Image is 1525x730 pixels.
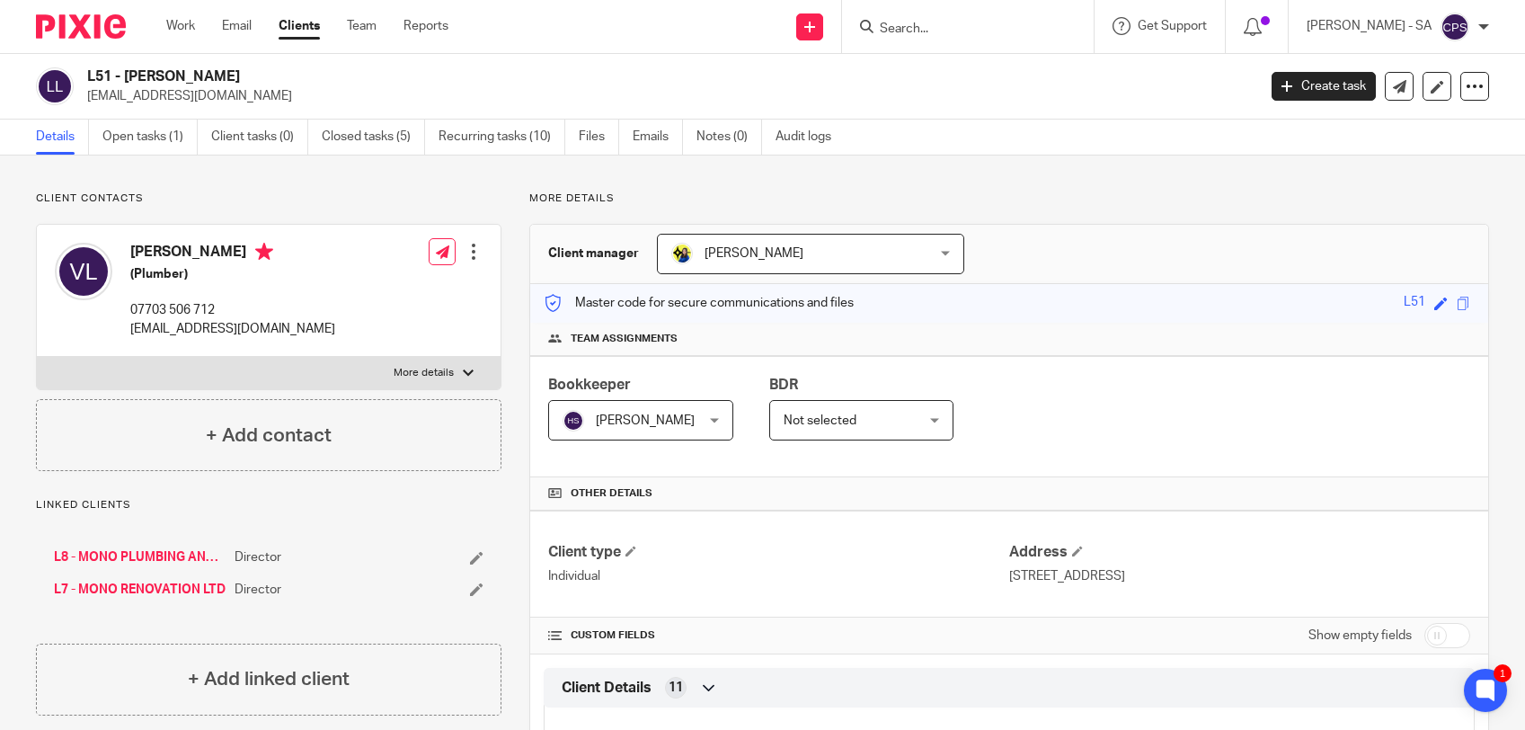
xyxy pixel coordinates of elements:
[87,87,1245,105] p: [EMAIL_ADDRESS][DOMAIN_NAME]
[130,301,335,319] p: 07703 506 712
[235,548,281,566] span: Director
[255,243,273,261] i: Primary
[439,120,565,155] a: Recurring tasks (10)
[36,191,501,206] p: Client contacts
[36,498,501,512] p: Linked clients
[669,679,683,697] span: 11
[54,581,226,599] a: L7 - MONO RENOVATION LTD
[548,378,631,392] span: Bookkeeper
[571,332,678,346] span: Team assignments
[1308,627,1412,645] label: Show empty fields
[633,120,683,155] a: Emails
[1494,664,1512,682] div: 1
[36,67,74,105] img: svg%3E
[54,548,226,566] a: L8 - MONO PLUMBING AND HEATING LTD
[548,543,1009,562] h4: Client type
[87,67,1013,86] h2: L51 - [PERSON_NAME]
[130,265,335,283] h5: (Plumber)
[1009,567,1470,585] p: [STREET_ADDRESS]
[671,243,693,264] img: Bobo-Starbridge%201.jpg
[529,191,1489,206] p: More details
[222,17,252,35] a: Email
[784,414,856,427] span: Not selected
[102,120,198,155] a: Open tasks (1)
[548,567,1009,585] p: Individual
[206,422,332,450] h4: + Add contact
[776,120,845,155] a: Audit logs
[403,17,448,35] a: Reports
[36,14,126,39] img: Pixie
[1441,13,1469,41] img: svg%3E
[211,120,308,155] a: Client tasks (0)
[394,366,454,380] p: More details
[347,17,377,35] a: Team
[1307,17,1432,35] p: [PERSON_NAME] - SA
[769,378,798,392] span: BDR
[563,410,584,432] img: svg%3E
[1404,293,1425,314] div: L51
[548,628,1009,643] h4: CUSTOM FIELDS
[130,320,335,338] p: [EMAIL_ADDRESS][DOMAIN_NAME]
[705,247,803,260] span: [PERSON_NAME]
[562,679,652,698] span: Client Details
[279,17,320,35] a: Clients
[548,245,639,263] h3: Client manager
[166,17,195,35] a: Work
[55,243,112,300] img: svg%3E
[235,581,281,599] span: Director
[188,665,350,693] h4: + Add linked client
[1009,543,1470,562] h4: Address
[579,120,619,155] a: Files
[878,22,1040,38] input: Search
[596,414,695,427] span: [PERSON_NAME]
[696,120,762,155] a: Notes (0)
[1138,20,1207,32] span: Get Support
[130,243,335,265] h4: [PERSON_NAME]
[1272,72,1376,101] a: Create task
[36,120,89,155] a: Details
[544,294,854,312] p: Master code for secure communications and files
[322,120,425,155] a: Closed tasks (5)
[571,486,652,501] span: Other details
